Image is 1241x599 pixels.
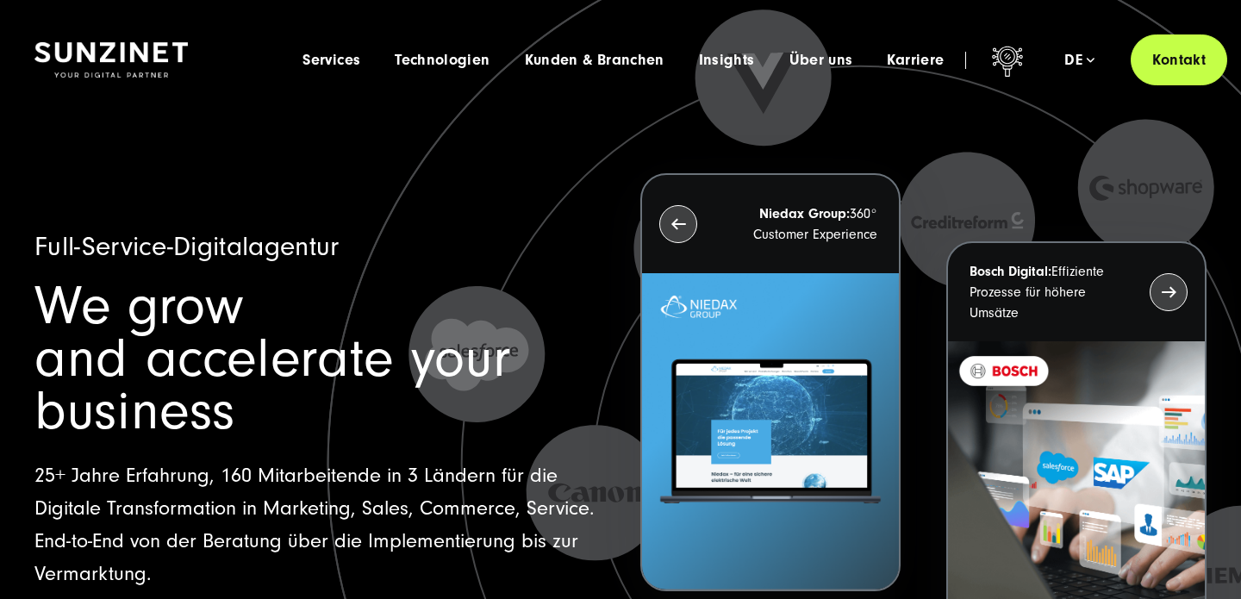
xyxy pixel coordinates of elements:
[640,173,901,591] button: Niedax Group:360° Customer Experience Letztes Projekt von Niedax. Ein Laptop auf dem die Niedax W...
[887,52,944,69] a: Karriere
[34,275,510,442] span: We grow and accelerate your business
[525,52,664,69] a: Kunden & Branchen
[728,203,877,245] p: 360° Customer Experience
[789,52,853,69] a: Über uns
[970,264,1051,279] strong: Bosch Digital:
[1064,52,1094,69] div: de
[34,42,188,78] img: SUNZINET Full Service Digital Agentur
[34,459,601,590] p: 25+ Jahre Erfahrung, 160 Mitarbeitende in 3 Ländern für die Digitale Transformation in Marketing,...
[642,273,899,590] img: Letztes Projekt von Niedax. Ein Laptop auf dem die Niedax Website geöffnet ist, auf blauem Hinter...
[34,231,340,262] span: Full-Service-Digitalagentur
[970,261,1119,323] p: Effiziente Prozesse für höhere Umsätze
[759,206,850,222] strong: Niedax Group:
[1131,34,1227,85] a: Kontakt
[699,52,755,69] a: Insights
[302,52,360,69] a: Services
[395,52,490,69] a: Technologien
